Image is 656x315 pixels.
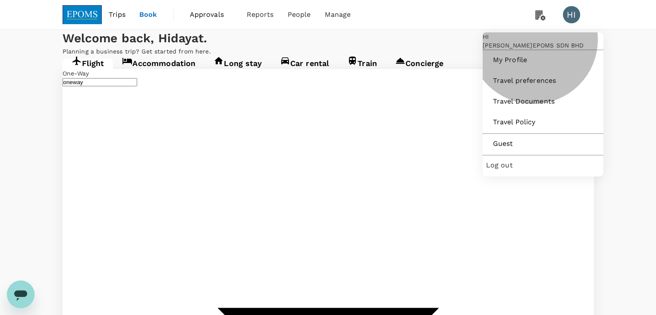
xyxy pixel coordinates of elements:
div: HI [563,6,580,23]
div: Welcome back , Hidayat . [63,30,594,47]
a: Travel Policy [486,113,600,132]
a: Accommodation [113,59,204,74]
a: Travel preferences [486,71,600,90]
a: Travel Documents [486,92,600,111]
span: Guest [493,139,593,149]
div: One-Way [63,69,594,78]
a: My Profile [486,50,600,69]
a: Long stay [204,59,270,74]
span: Book [139,9,157,20]
span: EPOMS SDN BHD [532,42,584,49]
a: Train [338,59,386,74]
iframe: Button to launch messaging window [7,280,35,308]
span: Reports [247,9,274,20]
span: My Profile [493,55,593,65]
div: HI [483,32,603,41]
span: Travel Documents [493,96,593,107]
span: Approvals [190,9,233,20]
div: Log out [486,156,600,175]
a: Guest [486,134,600,153]
span: Travel preferences [493,76,593,86]
span: People [288,9,311,20]
a: Car rental [271,59,339,74]
span: [PERSON_NAME] [483,42,533,49]
p: Planning a business trip? Get started from here. [63,47,594,56]
span: Travel Policy [493,117,593,127]
span: Manage [324,9,351,20]
a: Concierge [386,59,452,74]
a: Flight [63,59,113,74]
span: Trips [109,9,126,20]
img: EPOMS SDN BHD [63,5,102,24]
span: Log out [486,160,600,170]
